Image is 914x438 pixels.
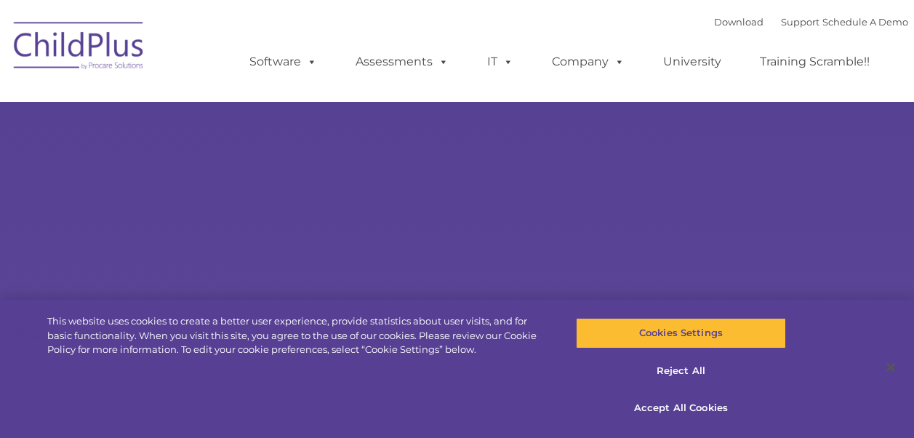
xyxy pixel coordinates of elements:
[875,351,907,383] button: Close
[649,47,736,76] a: University
[47,314,548,357] div: This website uses cookies to create a better user experience, provide statistics about user visit...
[822,16,908,28] a: Schedule A Demo
[537,47,639,76] a: Company
[576,318,786,349] button: Cookies Settings
[745,47,884,76] a: Training Scramble!!
[714,16,908,28] font: |
[473,47,528,76] a: IT
[781,16,819,28] a: Support
[235,47,332,76] a: Software
[714,16,763,28] a: Download
[576,356,786,386] button: Reject All
[7,12,152,84] img: ChildPlus by Procare Solutions
[576,393,786,423] button: Accept All Cookies
[341,47,463,76] a: Assessments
